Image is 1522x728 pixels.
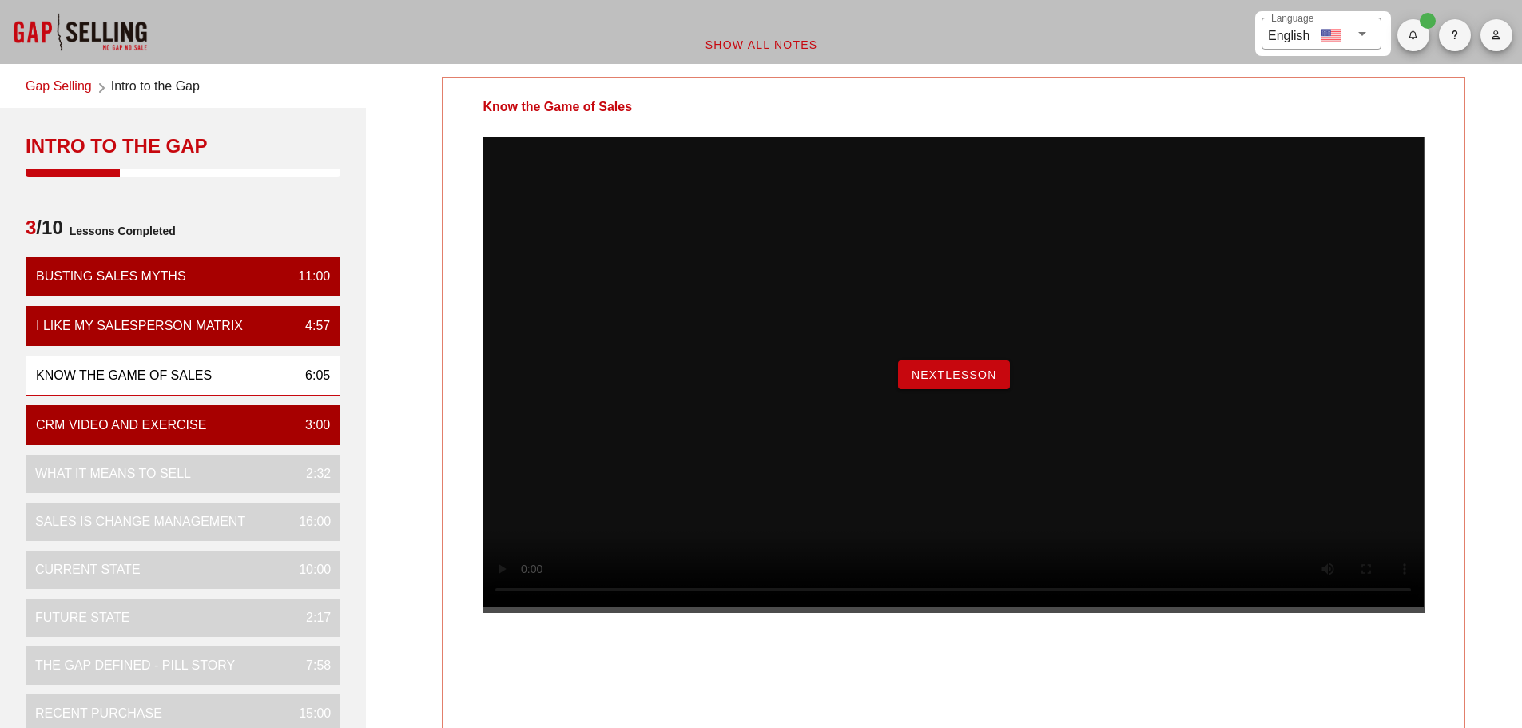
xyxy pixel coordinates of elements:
div: 4:57 [292,316,330,336]
div: 7:58 [293,656,331,675]
div: I Like My Salesperson Matrix [36,316,243,336]
div: 3:00 [292,416,330,435]
div: English [1268,22,1309,46]
span: 3 [26,217,36,238]
div: Intro to the Gap [26,133,340,159]
span: NextLesson [911,368,997,381]
div: 6:05 [292,366,330,385]
span: Intro to the Gap [111,77,200,98]
div: Current State [35,560,141,579]
div: Sales is Change Management [35,512,245,531]
div: 15:00 [286,704,331,723]
div: LanguageEnglish [1262,18,1381,50]
span: /10 [26,215,63,247]
div: 10:00 [286,560,331,579]
button: NextLesson [898,360,1010,389]
span: Lessons Completed [63,215,176,247]
span: Badge [1420,13,1436,29]
a: Gap Selling [26,77,92,98]
div: Busting Sales Myths [36,267,186,286]
div: 16:00 [286,512,331,531]
span: Show All Notes [705,38,818,51]
div: Future State [35,608,130,627]
div: Recent Purchase [35,704,162,723]
label: Language [1271,13,1313,25]
div: 2:32 [293,464,331,483]
div: Know the Game of Sales [443,78,672,137]
div: Know the Game of Sales [36,366,212,385]
button: Show All Notes [692,30,831,59]
div: 2:17 [293,608,331,627]
div: CRM VIDEO and EXERCISE [36,416,206,435]
div: The Gap Defined - Pill Story [35,656,235,675]
div: 11:00 [285,267,330,286]
div: What it means to sell [35,464,191,483]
